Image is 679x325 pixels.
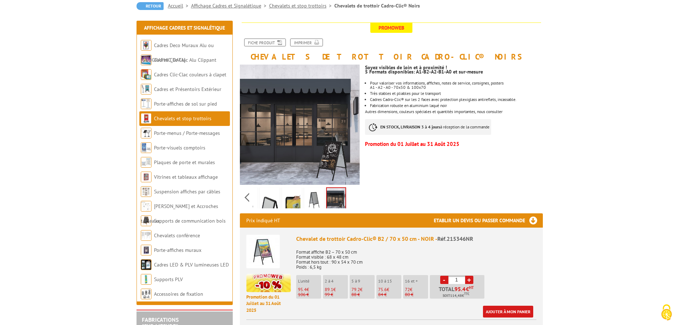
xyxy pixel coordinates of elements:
img: chevalet_trottoir_cadroclic_215346nr_2.jpg [327,188,345,210]
a: Fiche produit [244,39,286,46]
p: Prix indiqué HT [246,213,280,228]
a: Porte-affiches muraux [154,247,201,253]
a: Accessoires de fixation [154,291,203,297]
img: Chevalets et stop trottoirs [141,113,151,124]
a: Affichage Cadres et Signalétique [144,25,225,31]
p: 84 € [378,292,401,297]
p: 5 Formats disponibles: A1-B2-A2-B1-A0 et sur-mesure [365,70,542,74]
a: Vitrines et tableaux affichage [154,174,218,180]
a: Plaques de porte et murales [154,159,215,166]
span: 95.4 [454,286,466,292]
img: Cimaises et Accroches tableaux [141,201,151,212]
p: Promotion du 01 Juillet au 31 Août 2025 [365,142,542,146]
p: 106 € [298,292,321,297]
img: Supports PLV [141,274,151,285]
p: 5 à 9 [351,279,375,284]
p: à réception de la commande [365,119,491,135]
p: A1 - A2 - A0 - 70x50 & 100x70 [370,85,542,90]
span: 75.6 [378,286,387,293]
img: chevalet_trottoir_cadroclic_215346nr_2.jpg [240,65,360,185]
p: Promotion du 01 Juillet au 31 Août 2025 [246,294,291,314]
img: Porte-menus / Porte-messages [141,128,151,138]
span: Promoweb [370,23,412,33]
li: Fabrication robuste en aluminium laqué noir [370,103,542,108]
span: 79.2 [351,286,360,293]
span: Réf.215346NR [437,235,473,242]
a: Cadres Clic-Clac Alu Clippant [154,57,216,63]
img: Porte-affiches muraux [141,245,151,255]
a: + [465,276,473,284]
a: Porte-visuels comptoirs [154,144,205,151]
li: Très stables et pliables pour le transport [370,91,542,96]
span: 72 [405,286,410,293]
img: Cookies (fenêtre modale) [658,304,675,321]
a: Ajouter à mon panier [483,306,533,318]
span: Previous [243,192,250,203]
img: Plaques de porte et murales [141,157,151,168]
a: Chevalets conférence [154,232,200,239]
img: Vitrines et tableaux affichage [141,172,151,182]
img: Accessoires de fixation [141,289,151,299]
a: Suspension affiches par câbles [154,188,220,195]
img: Suspension affiches par câbles [141,186,151,197]
sup: TTC [464,292,469,296]
img: Cadres Deco Muraux Alu ou Bois [141,40,151,51]
a: Porte-affiches de sol sur pied [154,101,217,107]
a: Cadres et Présentoirs Extérieur [154,86,221,92]
div: Autres dimensions, couleurs spéciales et quantités importantes, nous consulter [365,61,548,150]
p: 10 à 15 [378,279,401,284]
p: 88 € [351,292,375,297]
a: - [440,276,448,284]
a: Porte-menus / Porte-messages [154,130,220,136]
p: € [378,287,401,292]
img: Cadres Clic-Clac couleurs à clapet [141,69,151,80]
h3: Etablir un devis ou passer commande [434,213,543,228]
a: Chevalets et stop trottoirs [269,2,334,9]
span: € [466,286,469,292]
p: Format affiche B2 – 70 x 50 cm Format visible : 68 x 48 cm Format hors tout : 90 x 54 x 70 cm Poi... [296,245,536,270]
a: Cadres Deco Muraux Alu ou [GEOGRAPHIC_DATA] [141,42,214,63]
img: Cadres et Présentoirs Extérieur [141,84,151,95]
a: Accueil [168,2,191,9]
a: Supports PLV [154,276,183,283]
p: 99 € [325,292,348,297]
button: Cookies (fenêtre modale) [654,301,679,325]
p: Soyez visibles de loin et à proximité ! [365,65,542,70]
p: € [351,287,375,292]
p: 2 à 4 [325,279,348,284]
img: Cadres LED & PLV lumineuses LED [141,259,151,270]
p: € [325,287,348,292]
span: Soit € [443,293,469,299]
p: € [405,287,428,292]
a: Imprimer [290,39,323,46]
img: Porte-visuels comptoirs [141,142,151,153]
img: Chevalet de trottoir Cadro-Clic® B2 / 70 x 50 cm - NOIR [246,235,280,268]
span: 89.1 [325,286,333,293]
a: Chevalets et stop trottoirs [154,115,211,122]
p: € [298,287,321,292]
li: Chevalets de trottoir Cadro-Clic® Noirs [334,2,420,9]
img: promotion [246,274,291,292]
img: Porte-affiches de sol sur pied [141,98,151,109]
span: 114,48 [450,293,462,299]
img: chevalet_trottoir_cadroclic_215346nr_1.jpg [305,189,323,211]
p: L'unité [298,279,321,284]
p: Total [432,286,484,299]
a: Retour [137,2,164,10]
img: 215346nr_zoom_produit.jpg [283,189,300,211]
div: Chevalet de trottoir Cadro-Clic® B2 / 70 x 50 cm - NOIR - [296,235,536,243]
p: 16 et + [405,279,428,284]
p: 80 € [405,292,428,297]
span: 95.4 [298,286,307,293]
a: Cadres LED & PLV lumineuses LED [154,261,229,268]
p: Cadres Cadro-Clic® sur les 2 faces avec protection plexiglass antireflets, incassable. [370,97,542,102]
a: Cadres Clic-Clac couleurs à clapet [154,71,226,78]
a: Supports de communication bois [154,218,226,224]
p: Pour valoriser vos informations, affiches, notes de service, consignes, posters [370,81,542,85]
a: Affichage Cadres et Signalétique [191,2,269,9]
img: 215346nr_details.jpg [261,189,278,211]
sup: HT [469,285,474,290]
strong: EN STOCK, LIVRAISON 3 à 4 jours [380,124,440,130]
img: Chevalets conférence [141,230,151,241]
a: [PERSON_NAME] et Accroches tableaux [141,203,218,224]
